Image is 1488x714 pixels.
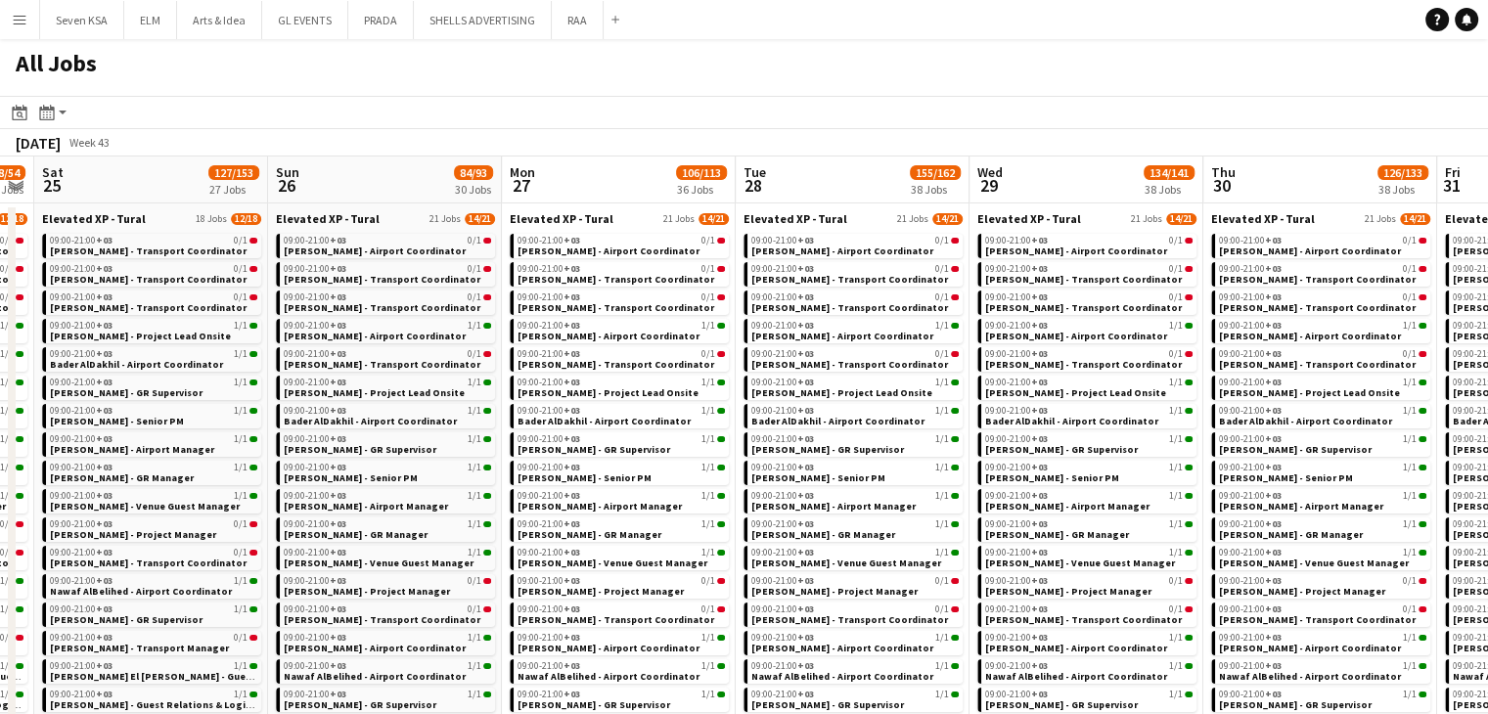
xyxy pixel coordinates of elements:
[985,292,1048,302] span: 09:00-21:00
[284,376,491,398] a: 09:00-21:00+031/1[PERSON_NAME] - Project Lead Onsite
[1219,245,1401,257] span: AbdulMalik Sabban - Airport Coordinator
[231,213,261,225] span: 12/18
[518,443,670,456] span: Basim Aqil - GR Supervisor
[468,406,481,416] span: 1/1
[518,290,725,313] a: 09:00-21:00+030/1[PERSON_NAME] - Transport Coordinator
[518,461,725,483] a: 09:00-21:00+031/1[PERSON_NAME] - Senior PM
[797,347,814,360] span: +03
[1211,211,1430,226] a: Elevated XP - Tural21 Jobs14/21
[50,415,184,427] span: Diana Fazlitdinova - Senior PM
[348,1,414,39] button: PRADA
[96,234,113,246] span: +03
[518,301,714,314] span: Abdulelah Babqi - Transport Coordinator
[985,234,1193,256] a: 09:00-21:00+030/1[PERSON_NAME] - Airport Coordinator
[50,245,247,257] span: Abdulelah Babqi - Transport Coordinator
[262,1,348,39] button: GL EVENTS
[330,404,346,417] span: +03
[985,319,1193,341] a: 09:00-21:00+031/1[PERSON_NAME] - Airport Coordinator
[50,434,113,444] span: 09:00-21:00
[234,264,248,274] span: 0/1
[50,406,113,416] span: 09:00-21:00
[1403,292,1417,302] span: 0/1
[50,347,257,370] a: 09:00-21:00+031/1Bader AlDakhil - Airport Coordinator
[985,415,1158,427] span: Bader AlDakhil - Airport Coordinator
[414,1,552,39] button: SHELLS ADVERTISING
[50,404,257,426] a: 09:00-21:00+031/1[PERSON_NAME] - Senior PM
[1031,432,1048,445] span: +03
[468,378,481,387] span: 1/1
[234,406,248,416] span: 1/1
[985,358,1182,371] span: Abed Hejazi - Transport Coordinator
[1169,292,1183,302] span: 0/1
[1219,319,1426,341] a: 09:00-21:00+031/1[PERSON_NAME] - Airport Coordinator
[797,376,814,388] span: +03
[751,386,932,399] span: Aysel Ahmadova - Project Lead Onsite
[1131,213,1162,225] span: 21 Jobs
[50,432,257,455] a: 09:00-21:00+031/1[PERSON_NAME] - Airport Manager
[1166,213,1196,225] span: 14/21
[518,434,580,444] span: 09:00-21:00
[518,376,725,398] a: 09:00-21:00+031/1[PERSON_NAME] - Project Lead Onsite
[663,213,695,225] span: 21 Jobs
[50,443,214,456] span: Ghadi Othman - Airport Manager
[751,292,814,302] span: 09:00-21:00
[50,321,113,331] span: 09:00-21:00
[1265,290,1282,303] span: +03
[284,330,466,342] span: Abdullah Al Dosari - Airport Coordinator
[797,319,814,332] span: +03
[284,321,346,331] span: 09:00-21:00
[935,406,949,416] span: 1/1
[196,213,227,225] span: 18 Jobs
[284,461,491,483] a: 09:00-21:00+031/1[PERSON_NAME] - Senior PM
[564,432,580,445] span: +03
[1031,347,1048,360] span: +03
[985,330,1167,342] span: Abdullah Al Dosari - Airport Coordinator
[465,213,495,225] span: 14/21
[1219,290,1426,313] a: 09:00-21:00+030/1[PERSON_NAME] - Transport Coordinator
[124,1,177,39] button: ELM
[50,301,247,314] span: Abed Hejazi - Transport Coordinator
[751,461,959,483] a: 09:00-21:00+031/1[PERSON_NAME] - Senior PM
[234,321,248,331] span: 1/1
[518,292,580,302] span: 09:00-21:00
[42,211,146,226] span: Elevated XP - Tural
[276,211,380,226] span: Elevated XP - Tural
[1403,349,1417,359] span: 0/1
[797,432,814,445] span: +03
[1265,234,1282,246] span: +03
[234,434,248,444] span: 1/1
[468,264,481,274] span: 0/1
[518,273,714,286] span: Abdulelah Babqi - Transport Coordinator
[935,292,949,302] span: 0/1
[701,236,715,245] span: 0/1
[50,358,223,371] span: Bader AlDakhil - Airport Coordinator
[897,213,928,225] span: 21 Jobs
[932,213,963,225] span: 14/21
[564,290,580,303] span: +03
[1219,461,1426,483] a: 09:00-21:00+031/1[PERSON_NAME] - Senior PM
[518,347,725,370] a: 09:00-21:00+030/1[PERSON_NAME] - Transport Coordinator
[701,406,715,416] span: 1/1
[935,378,949,387] span: 1/1
[284,349,346,359] span: 09:00-21:00
[1031,376,1048,388] span: +03
[284,264,346,274] span: 09:00-21:00
[1219,330,1401,342] span: Abdullah Al Dosari - Airport Coordinator
[330,347,346,360] span: +03
[1265,404,1282,417] span: +03
[751,264,814,274] span: 09:00-21:00
[751,234,959,256] a: 09:00-21:00+030/1[PERSON_NAME] - Airport Coordinator
[751,321,814,331] span: 09:00-21:00
[751,378,814,387] span: 09:00-21:00
[1169,434,1183,444] span: 1/1
[1219,349,1282,359] span: 09:00-21:00
[330,432,346,445] span: +03
[50,349,113,359] span: 09:00-21:00
[1219,301,1416,314] span: Abdulelah Babqi - Transport Coordinator
[284,262,491,285] a: 09:00-21:00+030/1[PERSON_NAME] - Transport Coordinator
[744,211,963,226] a: Elevated XP - Tural21 Jobs14/21
[50,290,257,313] a: 09:00-21:00+030/1[PERSON_NAME] - Transport Coordinator
[96,319,113,332] span: +03
[234,236,248,245] span: 0/1
[50,386,203,399] span: Basim Aqil - GR Supervisor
